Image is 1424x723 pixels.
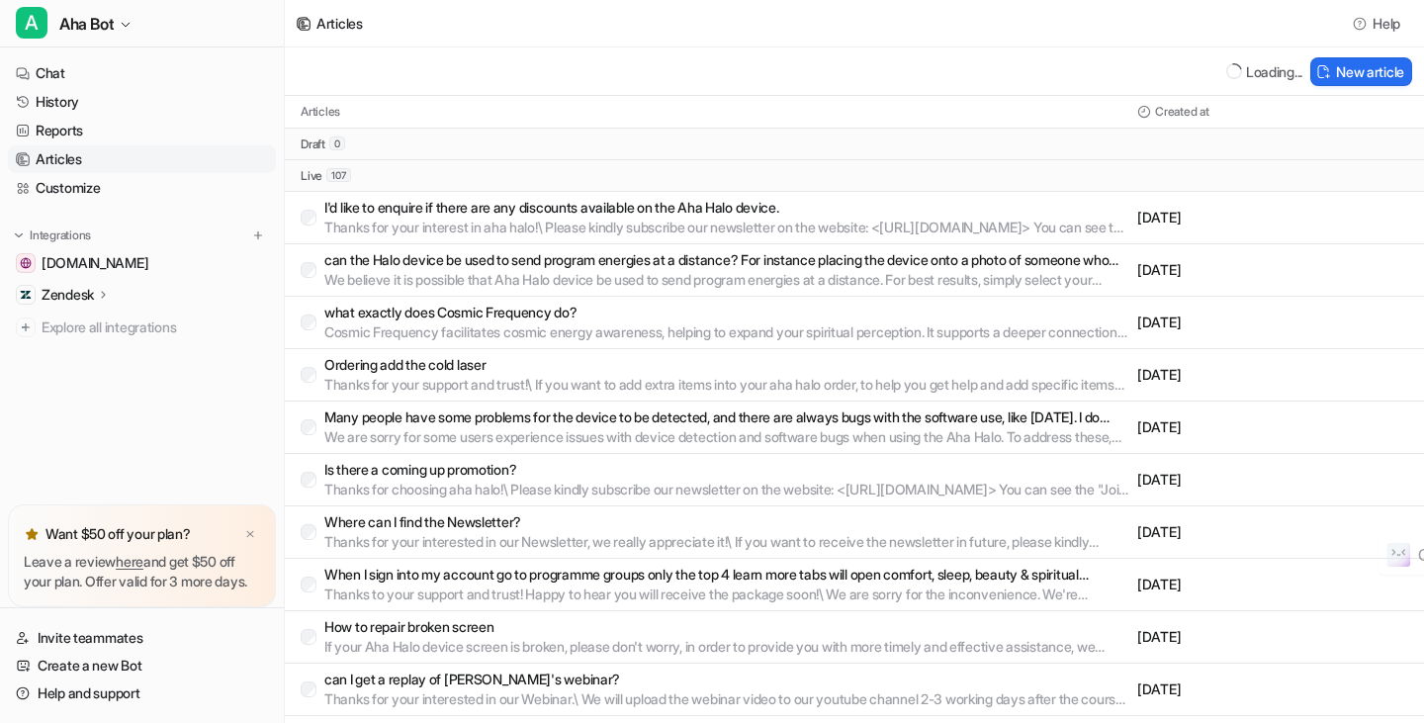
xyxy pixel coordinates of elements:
[1137,627,1408,647] p: [DATE]
[324,617,1129,637] p: How to repair broken screen
[45,524,191,544] p: Want $50 off your plan?
[326,168,351,182] span: 107
[324,427,1129,447] p: We are sorry for some users experience issues with device detection and software bugs when using ...
[1137,522,1408,542] p: [DATE]
[20,289,32,301] img: Zendesk
[324,322,1129,342] p: Cosmic Frequency facilitates cosmic energy awareness, helping to expand your spiritual perception...
[324,637,1129,657] p: If your Aha Halo device screen is broken, please don't worry, in order to provide you with more t...
[324,407,1129,427] p: Many people have some problems for the device to be detected, and there are always bugs with the ...
[8,249,276,277] a: www.ahaharmony.com[DOMAIN_NAME]
[8,117,276,144] a: Reports
[8,679,276,707] a: Help and support
[301,104,340,120] p: Articles
[1137,575,1408,594] p: [DATE]
[324,375,1129,395] p: Thanks for your support and trust!\ If you want to add extra items into your aha halo order, to h...
[8,652,276,679] a: Create a new Bot
[324,198,1129,218] p: I'd like to enquire if there are any discounts available on the Aha Halo device.
[16,7,47,39] span: A
[1347,9,1408,38] button: Help
[1137,313,1408,332] p: [DATE]
[1137,260,1408,280] p: [DATE]
[324,512,1129,532] p: Where can I find the Newsletter?
[8,88,276,116] a: History
[324,250,1129,270] p: can the Halo device be used to send program energies at a distance? For instance placing the devi...
[244,528,256,541] img: x
[12,228,26,242] img: expand menu
[8,314,276,341] a: Explore all integrations
[1137,679,1408,699] p: [DATE]
[8,145,276,173] a: Articles
[324,585,1129,604] p: Thanks to your support and trust! Happy to hear you will receive the package soon!\ We are sorry ...
[324,532,1129,552] p: Thanks for your interested in our Newsletter, we really appreciate it!\ If you want to receive th...
[324,460,1129,480] p: Is there a coming up promotion?
[30,227,91,243] p: Integrations
[301,136,325,152] p: draft
[324,355,1129,375] p: Ordering add the cold laser
[324,218,1129,237] p: Thanks for your interest in aha halo!\ Please kindly subscribe our newsletter on the website: <[U...
[8,59,276,87] a: Chat
[1155,104,1209,120] p: Created at
[324,689,1129,709] p: Thanks for your interested in our Webinar.\ We will upload the webinar video to our youtube chann...
[8,174,276,202] a: Customize
[116,553,143,570] a: here
[42,285,94,305] p: Zendesk
[42,253,148,273] span: [DOMAIN_NAME]
[1137,365,1408,385] p: [DATE]
[329,136,345,150] span: 0
[324,565,1129,585] p: When I sign into my account go to programme groups only the top 4 learn more tabs will open comfo...
[1246,61,1302,82] div: Loading...
[20,257,32,269] img: www.ahaharmony.com
[324,480,1129,499] p: Thanks for choosing aha halo!\ Please kindly subscribe our newsletter on the website: <[URL][DOMA...
[324,670,1129,689] p: can I get a replay of [PERSON_NAME]'s webinar?
[1137,208,1408,227] p: [DATE]
[16,317,36,337] img: explore all integrations
[59,10,114,38] span: Aha Bot
[251,228,265,242] img: menu_add.svg
[1310,57,1412,86] button: New article
[8,226,97,245] button: Integrations
[1137,417,1408,437] p: [DATE]
[324,303,1129,322] p: what exactly does Cosmic Frequency do?
[8,624,276,652] a: Invite teammates
[24,552,260,591] p: Leave a review and get $50 off your plan. Offer valid for 3 more days.
[324,270,1129,290] p: We believe it is possible that Aha Halo device be used to send program energies at a distance. Fo...
[301,168,322,184] p: live
[24,526,40,542] img: star
[316,13,363,34] div: Articles
[42,312,268,343] span: Explore all integrations
[1137,470,1408,490] p: [DATE]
